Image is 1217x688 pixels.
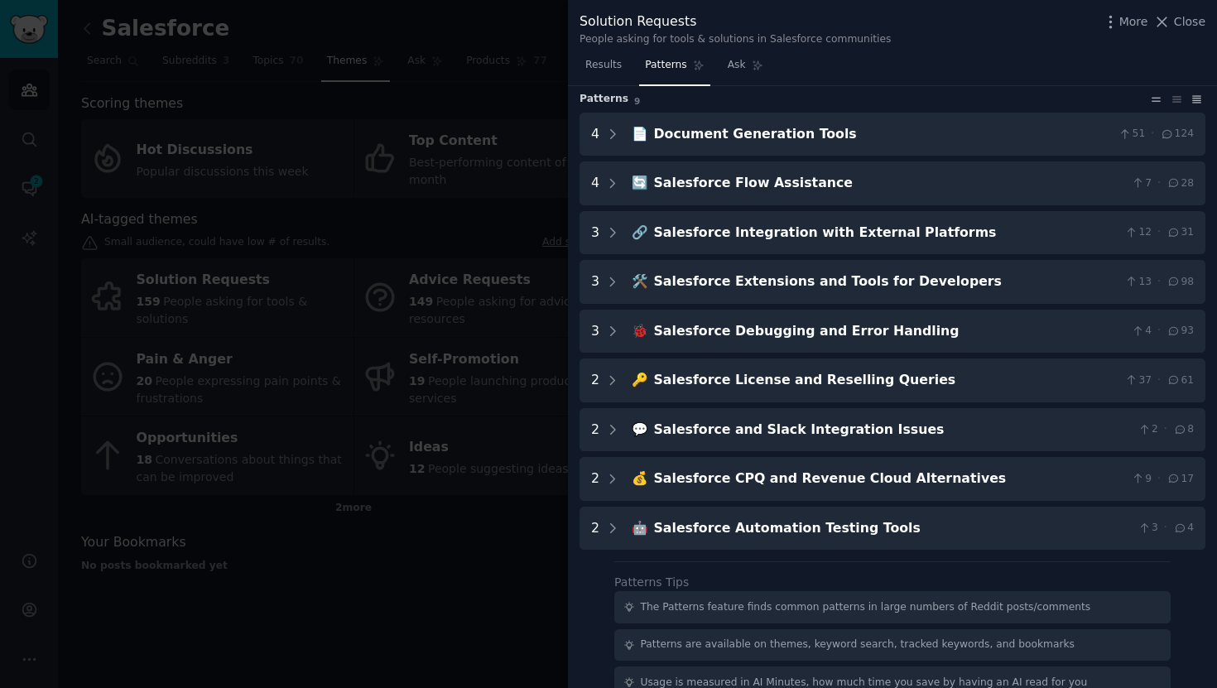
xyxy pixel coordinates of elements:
[728,58,746,73] span: Ask
[654,370,1118,391] div: Salesforce License and Reselling Queries
[632,273,648,289] span: 🛠️
[1102,13,1148,31] button: More
[1124,275,1152,290] span: 13
[1119,13,1148,31] span: More
[1157,225,1161,240] span: ·
[591,420,599,440] div: 2
[1157,324,1161,339] span: ·
[654,420,1132,440] div: Salesforce and Slack Integration Issues
[1124,373,1152,388] span: 37
[632,175,648,190] span: 🔄
[654,469,1125,489] div: Salesforce CPQ and Revenue Cloud Alternatives
[591,124,599,145] div: 4
[1157,373,1161,388] span: ·
[645,58,686,73] span: Patterns
[641,600,1091,615] div: The Patterns feature finds common patterns in large numbers of Reddit posts/comments
[591,223,599,243] div: 3
[580,52,628,86] a: Results
[591,370,599,391] div: 2
[1160,127,1194,142] span: 124
[1124,225,1152,240] span: 12
[632,126,648,142] span: 📄
[654,321,1125,342] div: Salesforce Debugging and Error Handling
[1166,275,1194,290] span: 98
[1166,324,1194,339] span: 93
[632,520,648,536] span: 🤖
[591,518,599,539] div: 2
[632,470,648,486] span: 💰
[632,224,648,240] span: 🔗
[1131,324,1152,339] span: 4
[580,12,891,32] div: Solution Requests
[722,52,769,86] a: Ask
[1131,176,1152,191] span: 7
[614,575,689,589] label: Patterns Tips
[632,421,648,437] span: 💬
[634,96,640,106] span: 9
[1157,472,1161,487] span: ·
[585,58,622,73] span: Results
[1173,422,1194,437] span: 8
[1166,176,1194,191] span: 28
[1174,13,1205,31] span: Close
[1157,176,1161,191] span: ·
[1118,127,1145,142] span: 51
[1166,373,1194,388] span: 61
[1138,521,1158,536] span: 3
[1166,472,1194,487] span: 17
[632,323,648,339] span: 🐞
[1164,521,1167,536] span: ·
[591,321,599,342] div: 3
[1131,472,1152,487] span: 9
[654,272,1118,292] div: Salesforce Extensions and Tools for Developers
[591,173,599,194] div: 4
[641,637,1075,652] div: Patterns are available on themes, keyword search, tracked keywords, and bookmarks
[1166,225,1194,240] span: 31
[1151,127,1154,142] span: ·
[591,272,599,292] div: 3
[1138,422,1158,437] span: 2
[1153,13,1205,31] button: Close
[654,518,1132,539] div: Salesforce Automation Testing Tools
[1173,521,1194,536] span: 4
[639,52,710,86] a: Patterns
[654,124,1113,145] div: Document Generation Tools
[1157,275,1161,290] span: ·
[654,223,1118,243] div: Salesforce Integration with External Platforms
[632,372,648,387] span: 🔑
[580,92,628,107] span: Pattern s
[580,32,891,47] div: People asking for tools & solutions in Salesforce communities
[1164,422,1167,437] span: ·
[591,469,599,489] div: 2
[654,173,1125,194] div: Salesforce Flow Assistance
